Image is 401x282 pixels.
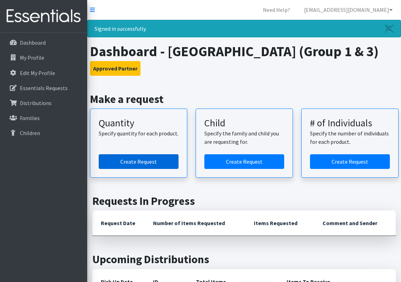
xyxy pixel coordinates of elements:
[90,61,141,76] button: Approved Partner
[20,69,55,76] p: Edit My Profile
[3,51,84,65] a: My Profile
[20,99,52,106] p: Distributions
[245,210,314,236] th: Items Requested
[204,129,284,146] p: Specify the family and child you are requesting for.
[378,20,401,37] a: Close
[145,210,245,236] th: Number of Items Requested
[257,3,296,17] a: Need Help?
[310,117,390,129] h3: # of Individuals
[310,154,390,169] a: Create a request by number of individuals
[20,114,40,121] p: Families
[99,117,179,129] h3: Quantity
[20,84,68,91] p: Essentials Requests
[20,54,44,61] p: My Profile
[298,3,398,17] a: [EMAIL_ADDRESS][DOMAIN_NAME]
[92,194,396,208] h2: Requests In Progress
[314,210,396,236] th: Comment and Sender
[3,66,84,80] a: Edit My Profile
[99,154,179,169] a: Create a request by quantity
[310,129,390,146] p: Specify the number of individuals for each product.
[87,20,401,37] div: Signed in successfully.
[3,81,84,95] a: Essentials Requests
[90,92,399,106] h2: Make a request
[3,5,84,28] img: HumanEssentials
[3,96,84,110] a: Distributions
[3,111,84,125] a: Families
[204,154,284,169] a: Create a request for a child or family
[90,43,399,60] h1: Dashboard - [GEOGRAPHIC_DATA] (Group 1 & 3)
[204,117,284,129] h3: Child
[92,253,396,266] h2: Upcoming Distributions
[3,36,84,50] a: Dashboard
[20,39,46,46] p: Dashboard
[20,129,40,136] p: Children
[92,210,145,236] th: Request Date
[3,126,84,140] a: Children
[99,129,179,138] p: Specify quantity for each product.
